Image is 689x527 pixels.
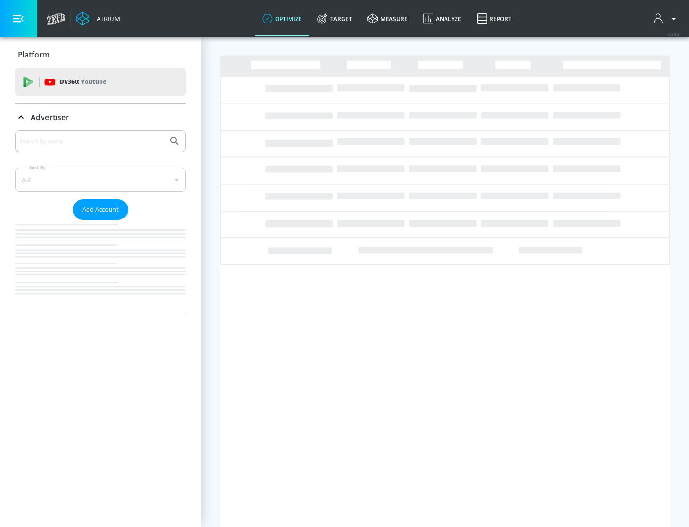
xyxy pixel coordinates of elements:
div: DV360: Youtube [15,68,186,96]
a: Target [310,1,360,36]
span: v 4.25.4 [666,32,679,37]
p: DV360: [60,77,106,87]
p: Platform [18,49,50,60]
span: Add Account [82,204,119,215]
a: Atrium [76,11,120,26]
nav: list of Advertiser [15,220,186,313]
div: Advertiser [15,130,186,313]
a: optimize [255,1,310,36]
div: Advertiser [15,104,186,131]
div: Platform [15,41,186,68]
p: Advertiser [31,112,69,123]
button: Add Account [73,199,128,220]
a: measure [360,1,415,36]
a: Report [469,1,519,36]
a: Analyze [415,1,469,36]
div: A-Z [15,168,186,192]
label: Sort By [27,164,48,171]
p: Youtube [81,77,106,87]
input: Search by name [19,135,164,148]
div: Atrium [93,14,120,23]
